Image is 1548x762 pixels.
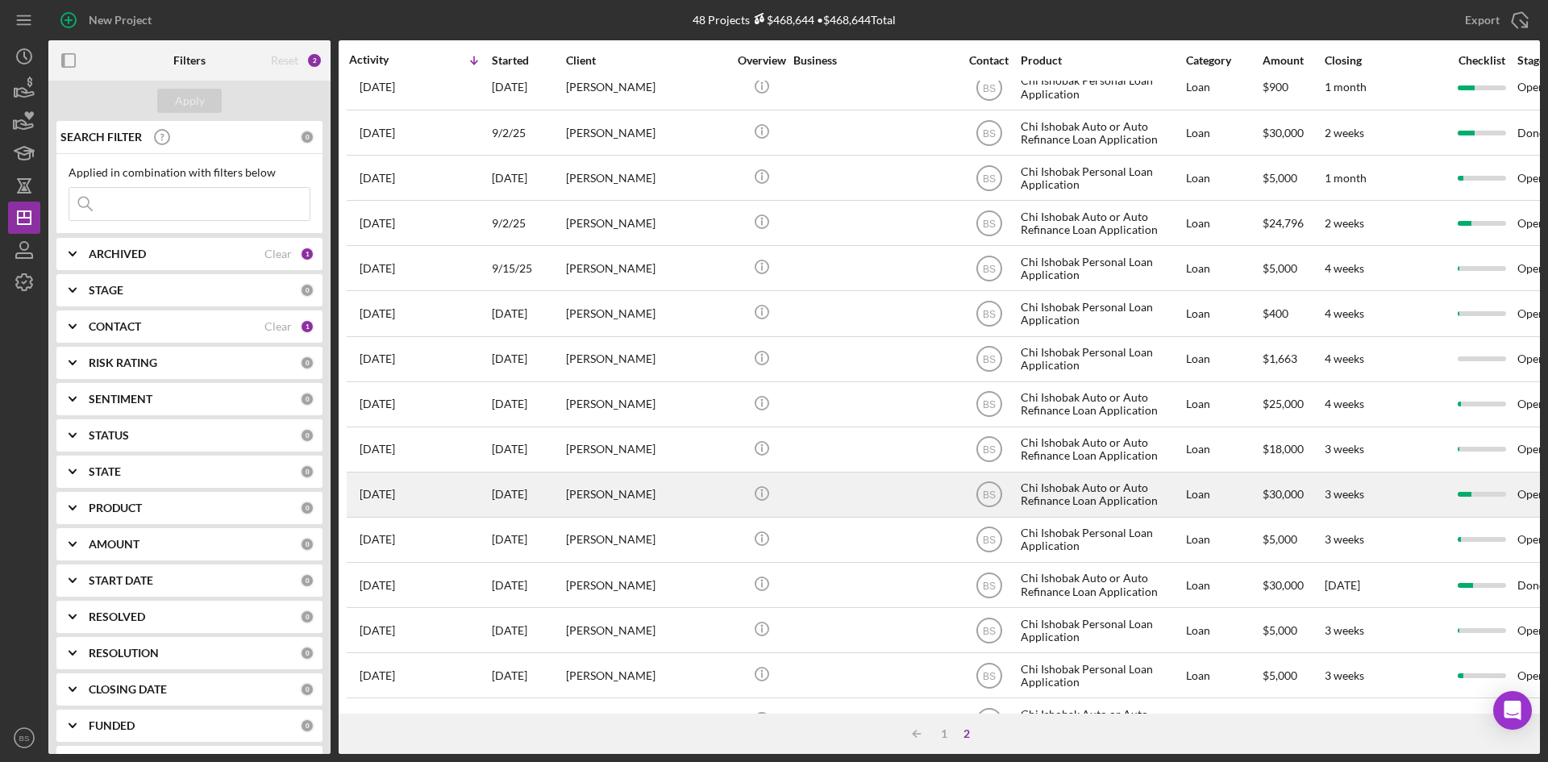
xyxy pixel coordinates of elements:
div: Chi Ishobak Personal Loan Application [1021,156,1182,199]
time: 3 weeks [1325,714,1364,727]
div: 0 [300,283,314,298]
text: BS [19,734,30,743]
div: Apply [175,89,205,113]
div: Chi Ishobak Auto or Auto Refinance Loan Application [1021,202,1182,244]
text: BS [982,127,995,139]
div: $30,000 [1263,111,1323,154]
div: Overview [731,54,792,67]
div: [PERSON_NAME] [566,66,727,109]
time: 4 weeks [1325,352,1364,365]
time: 2025-09-07 16:14 [360,533,395,546]
div: Started [492,54,564,67]
div: 0 [300,573,314,588]
div: Category [1186,54,1261,67]
time: 2025-09-13 22:01 [360,307,395,320]
div: Clear [264,248,292,260]
div: Closing [1325,54,1446,67]
div: [DATE] [492,338,564,381]
time: 2 weeks [1325,126,1364,139]
div: 9/2/25 [492,111,564,154]
b: START DATE [89,574,153,587]
div: Chi Ishobak Personal Loan Application [1021,338,1182,381]
button: Export [1449,4,1540,36]
div: 0 [300,428,314,443]
button: New Project [48,4,168,36]
b: Filters [173,54,206,67]
time: 2025-09-05 02:09 [360,624,395,637]
div: $30,000 [1263,564,1323,606]
text: BS [982,263,995,274]
div: [DATE] [492,564,564,606]
div: Loan [1186,699,1261,742]
div: Chi Ishobak Auto or Auto Refinance Loan Application [1021,699,1182,742]
button: Apply [157,89,222,113]
time: 2 weeks [1325,216,1364,230]
div: [PERSON_NAME] [566,338,727,381]
div: Loan [1186,564,1261,606]
div: [DATE] [492,66,564,109]
b: ARCHIVED [89,248,146,260]
div: Loan [1186,609,1261,652]
b: RESOLVED [89,610,145,623]
div: Chi Ishobak Auto or Auto Refinance Loan Application [1021,111,1182,154]
b: RESOLUTION [89,647,159,660]
time: 1 month [1325,171,1367,185]
div: [PERSON_NAME] [566,156,727,199]
text: BS [982,309,995,320]
span: $18,000 [1263,442,1304,456]
div: [PERSON_NAME] [566,247,727,289]
div: 48 Projects • $468,644 Total [693,13,896,27]
div: 0 [300,610,314,624]
div: Export [1465,4,1500,36]
div: $468,644 [750,13,814,27]
div: Chi Ishobak Personal Loan Application [1021,609,1182,652]
time: 3 weeks [1325,442,1364,456]
div: [PERSON_NAME] [566,111,727,154]
div: 9/15/25 [492,247,564,289]
b: AMOUNT [89,538,139,551]
div: [PERSON_NAME] [566,292,727,335]
div: [PERSON_NAME] [566,654,727,697]
text: BS [982,399,995,410]
b: STAGE [89,284,123,297]
div: 0 [300,356,314,370]
div: 1 [300,319,314,334]
time: 3 weeks [1325,623,1364,637]
div: Client [566,54,727,67]
div: 0 [300,501,314,515]
div: Chi Ishobak Auto or Auto Refinance Loan Application [1021,473,1182,516]
div: [DATE] [492,518,564,561]
div: [PERSON_NAME] [566,202,727,244]
div: Business [793,54,955,67]
div: [PERSON_NAME] [566,383,727,426]
div: [DATE] [492,699,564,742]
div: 0 [300,130,314,144]
div: [PERSON_NAME] [566,609,727,652]
time: 2025-09-16 13:51 [360,81,395,94]
b: SENTIMENT [89,393,152,406]
div: 0 [300,646,314,660]
span: $24,796 [1263,216,1304,230]
div: Loan [1186,338,1261,381]
time: 3 weeks [1325,532,1364,546]
div: Applied in combination with filters below [69,166,310,179]
div: Chi Ishobak Personal Loan Application [1021,518,1182,561]
span: $900 [1263,80,1288,94]
div: Chi Ishobak Personal Loan Application [1021,66,1182,109]
time: 4 weeks [1325,261,1364,275]
div: [PERSON_NAME] [566,473,727,516]
b: SEARCH FILTER [60,131,142,144]
div: [PERSON_NAME] Race [566,699,727,742]
div: Checklist [1447,54,1516,67]
time: 2025-09-05 17:15 [360,579,395,592]
div: 2 [306,52,322,69]
span: $3,000 [1263,714,1297,727]
button: BS [8,722,40,754]
div: [DATE] [492,292,564,335]
div: Loan [1186,473,1261,516]
text: BS [982,535,995,546]
div: Loan [1186,247,1261,289]
text: BS [982,82,995,94]
span: $5,000 [1263,532,1297,546]
b: RISK RATING [89,356,157,369]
